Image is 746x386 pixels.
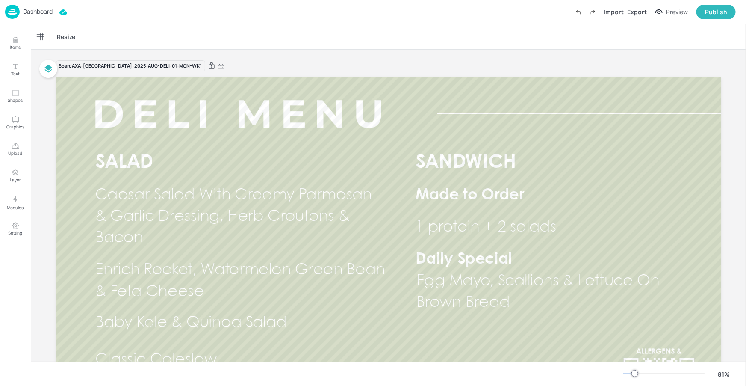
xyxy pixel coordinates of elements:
[56,60,205,72] div: Board AXA-[GEOGRAPHIC_DATA]-2025-AUG-DELI-01-MON-WK1
[627,7,647,16] div: Export
[666,7,688,17] div: Preview
[604,7,624,16] div: Import
[415,252,512,267] span: Daily Special
[416,274,659,310] span: Egg Mayo, Scallions & Lettuce On Brown Bread
[23,9,53,15] p: Dashboard
[571,5,586,19] label: Undo (Ctrl + Z)
[55,32,77,41] span: Resize
[95,188,372,245] span: Caesar Salad With Creamy Parmesan & Garlic Dressing, Herb Croutons & Bacon
[705,7,727,17] div: Publish
[5,5,20,19] img: logo-86c26b7e.jpg
[714,370,734,379] div: 81 %
[95,154,153,172] span: SALAD
[95,353,216,367] span: Classic Coleslaw
[415,154,516,172] span: SANDWICH
[696,5,736,19] button: Publish
[95,315,286,330] span: Baby Kale & Quinoa Salad
[95,263,385,299] span: Enrich Rocket, Watermelon Green Bean & Feta Cheese
[415,188,524,202] span: Made to Order
[650,6,693,18] button: Preview
[586,5,600,19] label: Redo (Ctrl + Y)
[415,220,556,235] span: 1 protein + 2 salads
